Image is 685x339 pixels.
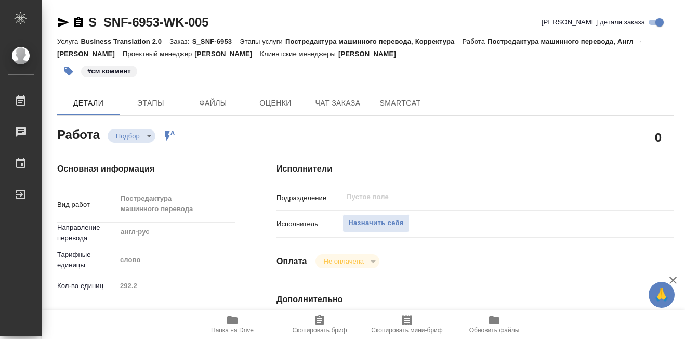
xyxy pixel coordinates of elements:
h4: Оплата [276,255,307,268]
span: Файлы [188,97,238,110]
input: Пустое поле [116,278,235,293]
p: [PERSON_NAME] [338,50,404,58]
div: Подбор [108,129,155,143]
p: Общая тематика [57,308,116,318]
span: Скопировать бриф [292,327,347,334]
p: #см коммент [87,66,131,76]
span: [PERSON_NAME] детали заказа [542,17,645,28]
button: Скопировать ссылку [72,16,85,29]
button: Скопировать бриф [276,310,363,339]
h2: Работа [57,124,100,143]
span: Этапы [126,97,176,110]
p: S_SNF-6953 [192,37,240,45]
p: Вид работ [57,200,116,210]
p: Заказ: [169,37,192,45]
button: Обновить файлы [451,310,538,339]
p: Подразделение [276,193,342,203]
h4: Исполнители [276,163,674,175]
button: 🙏 [649,282,675,308]
button: Подбор [113,132,143,140]
p: Кол-во единиц [57,281,116,291]
span: Оценки [251,97,300,110]
button: Добавить тэг [57,60,80,83]
p: Исполнитель [276,219,342,229]
p: Business Translation 2.0 [81,37,169,45]
button: Не оплачена [321,257,367,266]
a: S_SNF-6953-WK-005 [88,15,208,29]
p: Работа [462,37,488,45]
p: Проектный менеджер [123,50,194,58]
span: Обновить файлы [469,327,520,334]
span: 🙏 [653,284,670,306]
span: Чат заказа [313,97,363,110]
input: Пустое поле [346,191,616,203]
p: [PERSON_NAME] [194,50,260,58]
p: Клиентские менеджеры [260,50,338,58]
p: Постредактура машинного перевода, Корректура [285,37,462,45]
button: Скопировать мини-бриф [363,310,451,339]
p: Этапы услуги [240,37,285,45]
span: Папка на Drive [211,327,254,334]
span: Детали [63,97,113,110]
p: Услуга [57,37,81,45]
div: слово [116,251,235,269]
button: Папка на Drive [189,310,276,339]
button: Скопировать ссылку для ЯМессенджера [57,16,70,29]
h2: 0 [655,128,662,146]
div: Подбор [315,254,379,268]
p: Тарифные единицы [57,250,116,270]
span: Назначить себя [348,217,403,229]
button: Назначить себя [342,214,409,232]
div: Медицина [116,304,235,322]
h4: Основная информация [57,163,235,175]
span: Скопировать мини-бриф [371,327,442,334]
span: см коммент [80,66,138,75]
p: Направление перевода [57,223,116,243]
h4: Дополнительно [276,293,674,306]
span: SmartCat [375,97,425,110]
